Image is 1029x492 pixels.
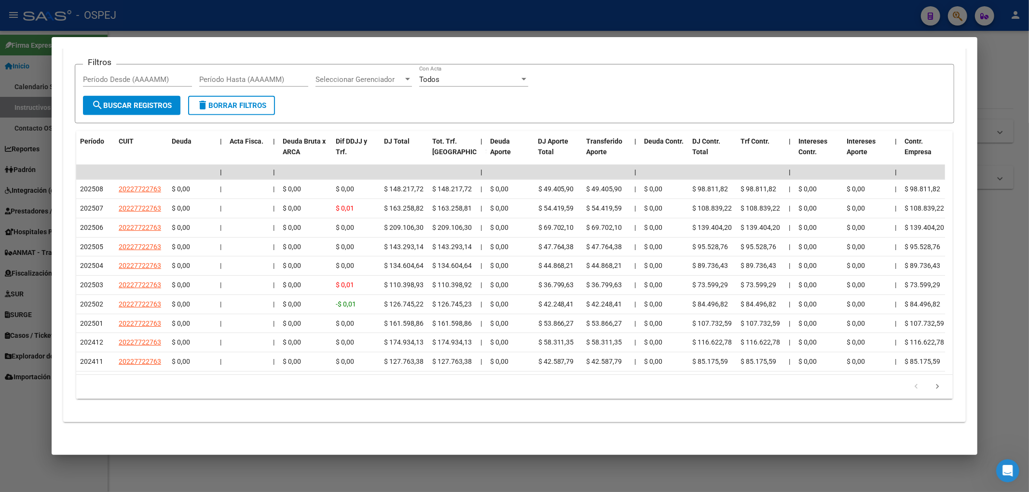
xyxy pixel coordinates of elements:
span: $ 108.839,22 [693,204,732,212]
span: 20227722763 [119,224,161,231]
span: $ 0,00 [490,185,508,193]
span: | [220,281,221,289]
span: $ 0,00 [336,358,354,365]
span: $ 0,00 [645,338,663,346]
span: $ 0,00 [490,300,508,308]
span: $ 0,00 [336,319,354,327]
span: | [480,358,482,365]
span: | [895,300,897,308]
span: $ 116.622,78 [741,338,781,346]
span: $ 0,00 [645,204,663,212]
a: go to previous page [907,382,925,392]
span: | [895,338,897,346]
span: | [220,204,221,212]
span: $ 89.736,43 [905,262,941,269]
span: $ 49.405,90 [587,185,622,193]
span: $ 161.598,86 [384,319,424,327]
span: $ 36.799,63 [538,281,574,289]
span: | [480,185,482,193]
span: $ 69.702,10 [538,224,574,231]
span: | [789,319,791,327]
span: $ 0,00 [172,262,190,269]
span: $ 0,00 [336,338,354,346]
span: $ 108.839,22 [741,204,781,212]
span: | [273,204,274,212]
span: | [635,168,637,176]
span: | [480,168,482,176]
span: $ 0,00 [799,204,817,212]
datatable-header-cell: DJ Total [380,131,428,173]
span: $ 54.419,59 [587,204,622,212]
span: $ 42.587,79 [538,358,574,365]
span: $ 139.404,20 [905,224,945,231]
span: 20227722763 [119,319,161,327]
span: | [789,338,791,346]
span: $ 148.217,72 [384,185,424,193]
span: $ 0,00 [847,224,865,231]
span: $ 0,00 [847,338,865,346]
span: | [480,300,482,308]
span: $ 85.175,59 [741,358,777,365]
span: DJ Contr. Total [693,137,721,156]
span: $ 0,00 [283,319,301,327]
span: 202504 [80,262,103,269]
span: $ 42.587,79 [587,358,622,365]
span: $ 54.419,59 [538,204,574,212]
span: | [789,185,791,193]
span: $ 53.866,27 [587,319,622,327]
span: 202502 [80,300,103,308]
span: $ 0,00 [490,358,508,365]
datatable-header-cell: DJ Aporte Total [535,131,583,173]
span: Transferido Aporte [587,137,623,156]
span: $ 0,00 [799,300,817,308]
span: $ 85.175,59 [905,358,941,365]
span: $ 0,00 [645,185,663,193]
mat-icon: search [92,99,103,111]
span: $ 161.598,86 [432,319,472,327]
span: $ 0,00 [490,243,508,251]
span: $ 73.599,29 [693,281,728,289]
span: $ 89.736,43 [693,262,728,269]
span: $ 0,00 [847,300,865,308]
span: DJ Aporte Total [538,137,569,156]
span: $ 163.258,82 [384,204,424,212]
span: $ 107.732,59 [905,319,945,327]
span: | [789,281,791,289]
span: | [273,137,275,145]
span: | [480,338,482,346]
span: $ 0,00 [490,319,508,327]
span: | [273,224,274,231]
span: 20227722763 [119,185,161,193]
span: | [895,243,897,251]
span: | [480,204,482,212]
span: $ 174.934,13 [432,338,472,346]
span: Intereses Aporte [847,137,876,156]
span: $ 0,00 [172,243,190,251]
span: DJ Total [384,137,410,145]
span: Tot. Trf. [GEOGRAPHIC_DATA] [432,137,498,156]
mat-icon: delete [197,99,208,111]
span: $ 0,00 [645,300,663,308]
span: $ 0,01 [336,204,354,212]
span: $ 0,00 [336,185,354,193]
span: | [895,358,897,365]
span: CUIT [119,137,134,145]
span: $ 127.763,38 [432,358,472,365]
span: $ 0,00 [283,338,301,346]
span: $ 174.934,13 [384,338,424,346]
span: $ 98.811,82 [741,185,777,193]
datatable-header-cell: Intereses Contr. [795,131,843,173]
span: $ 209.106,30 [432,224,472,231]
span: $ 107.732,59 [693,319,732,327]
span: | [895,168,897,176]
span: | [789,224,791,231]
span: | [789,243,791,251]
span: $ 0,00 [283,281,301,289]
span: | [220,137,222,145]
span: $ 0,00 [799,338,817,346]
span: | [220,319,221,327]
span: $ 0,00 [490,338,508,346]
datatable-header-cell: Período [76,131,115,173]
span: $ 0,00 [283,358,301,365]
span: 20227722763 [119,243,161,251]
